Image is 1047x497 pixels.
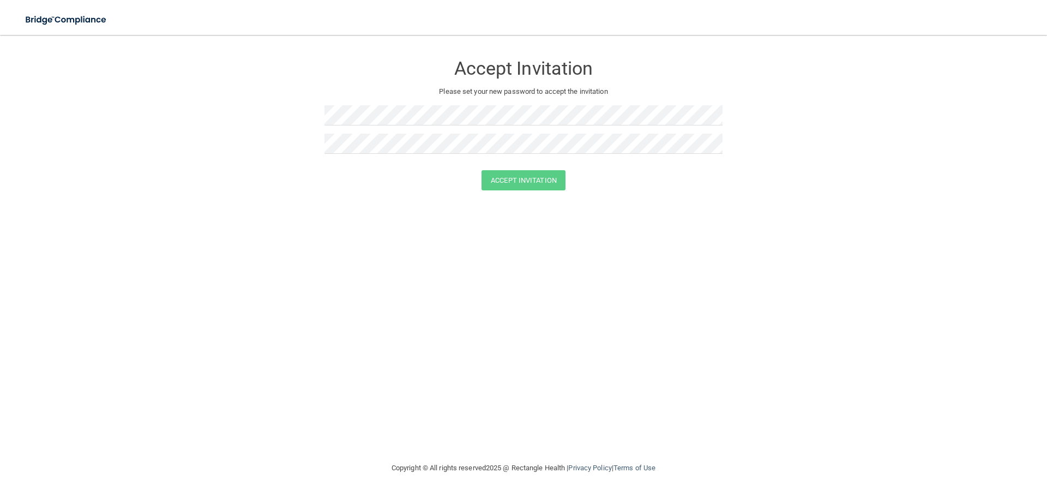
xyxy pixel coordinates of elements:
button: Accept Invitation [482,170,565,190]
div: Copyright © All rights reserved 2025 @ Rectangle Health | | [324,451,723,486]
a: Privacy Policy [568,464,611,472]
a: Terms of Use [613,464,655,472]
p: Please set your new password to accept the invitation [333,85,714,98]
h3: Accept Invitation [324,58,723,79]
img: bridge_compliance_login_screen.278c3ca4.svg [16,9,117,31]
